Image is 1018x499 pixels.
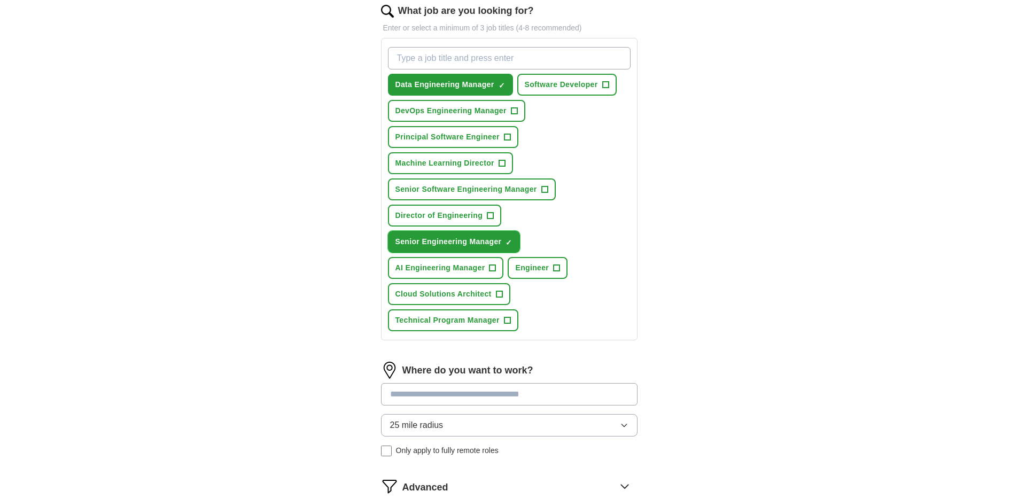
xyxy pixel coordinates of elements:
[381,362,398,379] img: location.png
[402,480,448,495] span: Advanced
[402,363,533,378] label: Where do you want to work?
[395,236,502,247] span: Senior Engineering Manager
[395,262,485,274] span: AI Engineering Manager
[395,105,507,116] span: DevOps Engineering Manager
[398,4,534,18] label: What job are you looking for?
[395,131,500,143] span: Principal Software Engineer
[381,5,394,18] img: search.png
[388,205,502,227] button: Director of Engineering
[388,74,513,96] button: Data Engineering Manager✓
[515,262,549,274] span: Engineer
[395,210,483,221] span: Director of Engineering
[395,79,494,90] span: Data Engineering Manager
[388,152,513,174] button: Machine Learning Director
[388,231,520,253] button: Senior Engineering Manager✓
[381,478,398,495] img: filter
[388,100,525,122] button: DevOps Engineering Manager
[395,184,537,195] span: Senior Software Engineering Manager
[396,445,499,456] span: Only apply to fully remote roles
[395,315,500,326] span: Technical Program Manager
[381,414,638,436] button: 25 mile radius
[388,309,518,331] button: Technical Program Manager
[381,446,392,456] input: Only apply to fully remote roles
[506,238,512,247] span: ✓
[388,47,631,69] input: Type a job title and press enter
[388,126,518,148] button: Principal Software Engineer
[499,81,505,90] span: ✓
[388,178,556,200] button: Senior Software Engineering Manager
[390,419,444,432] span: 25 mile radius
[381,22,638,34] p: Enter or select a minimum of 3 job titles (4-8 recommended)
[525,79,598,90] span: Software Developer
[388,283,510,305] button: Cloud Solutions Architect
[395,158,494,169] span: Machine Learning Director
[517,74,617,96] button: Software Developer
[388,257,504,279] button: AI Engineering Manager
[508,257,568,279] button: Engineer
[395,289,492,300] span: Cloud Solutions Architect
